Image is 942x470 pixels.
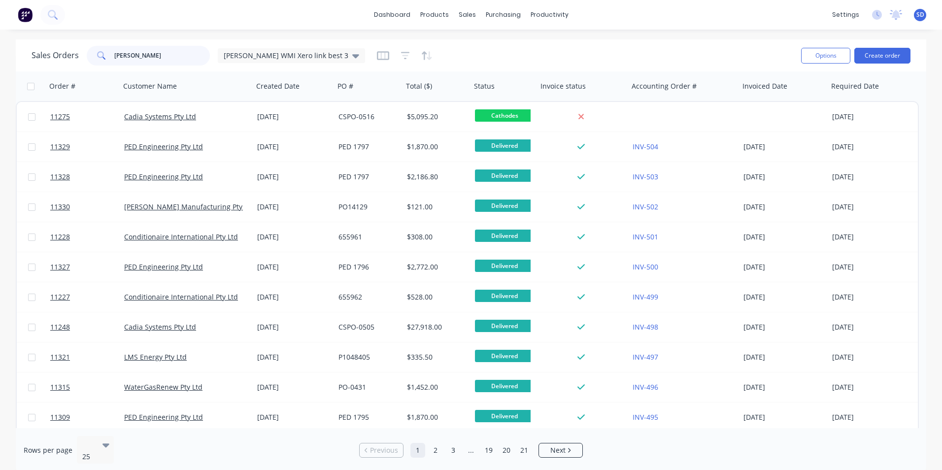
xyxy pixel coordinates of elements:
span: Delivered [475,169,534,182]
span: 11275 [50,112,70,122]
a: Page 19 [481,443,496,458]
span: 11248 [50,322,70,332]
a: INV-498 [633,322,658,332]
a: Page 21 [517,443,532,458]
span: Delivered [475,230,534,242]
div: $2,772.00 [407,262,464,272]
a: 11315 [50,372,124,402]
div: Customer Name [123,81,177,91]
div: [DATE] [257,412,331,422]
div: [DATE] [832,262,910,272]
div: [DATE] [832,352,910,362]
span: 11330 [50,202,70,212]
div: [DATE] [257,262,331,272]
span: Delivered [475,139,534,152]
span: Rows per page [24,445,72,455]
span: Delivered [475,290,534,302]
div: Order # [49,81,75,91]
h1: Sales Orders [32,51,79,60]
div: PED 1796 [338,262,396,272]
a: INV-504 [633,142,658,151]
div: Total ($) [406,81,432,91]
div: [DATE] [743,172,824,182]
a: 11329 [50,132,124,162]
div: PED 1795 [338,412,396,422]
div: $1,452.00 [407,382,464,392]
span: Delivered [475,260,534,272]
div: 655961 [338,232,396,242]
div: products [415,7,454,22]
a: Cadia Systems Pty Ltd [124,322,196,332]
div: $528.00 [407,292,464,302]
a: INV-502 [633,202,658,211]
span: Previous [370,445,398,455]
a: WaterGasRenew Pty Ltd [124,382,202,392]
div: settings [827,7,864,22]
a: INV-496 [633,382,658,392]
a: 11321 [50,342,124,372]
span: 11327 [50,262,70,272]
a: Conditionaire International Pty Ltd [124,292,238,302]
div: [DATE] [832,172,910,182]
div: $27,918.00 [407,322,464,332]
a: Next page [539,445,582,455]
a: 11275 [50,102,124,132]
div: PO14129 [338,202,396,212]
span: Delivered [475,320,534,332]
a: PED Engineering Pty Ltd [124,262,203,271]
a: [PERSON_NAME] Manufacturing Pty Ltd [124,202,255,211]
a: Page 20 [499,443,514,458]
a: INV-497 [633,352,658,362]
span: Delivered [475,410,534,422]
a: INV-503 [633,172,658,181]
div: productivity [526,7,573,22]
div: [DATE] [743,202,824,212]
div: [DATE] [832,232,910,242]
div: [DATE] [832,292,910,302]
div: Invoice status [540,81,586,91]
div: [DATE] [832,412,910,422]
div: [DATE] [743,412,824,422]
a: Page 3 [446,443,461,458]
input: Search... [114,46,210,66]
span: 11227 [50,292,70,302]
div: P1048405 [338,352,396,362]
div: $1,870.00 [407,142,464,152]
a: Cadia Systems Pty Ltd [124,112,196,121]
a: PED Engineering Pty Ltd [124,412,203,422]
a: PED Engineering Pty Ltd [124,142,203,151]
div: $121.00 [407,202,464,212]
a: PED Engineering Pty Ltd [124,172,203,181]
div: [DATE] [257,382,331,392]
div: PO # [337,81,353,91]
div: PED 1797 [338,142,396,152]
span: 11328 [50,172,70,182]
a: 11248 [50,312,124,342]
a: INV-499 [633,292,658,302]
a: Jump forward [464,443,478,458]
span: 11228 [50,232,70,242]
div: [DATE] [743,352,824,362]
div: Required Date [831,81,879,91]
div: [DATE] [257,352,331,362]
div: [DATE] [743,232,824,242]
span: Delivered [475,380,534,392]
div: [DATE] [257,112,331,122]
a: 11330 [50,192,124,222]
div: [DATE] [832,112,910,122]
div: [DATE] [257,322,331,332]
a: 11327 [50,252,124,282]
a: 11328 [50,162,124,192]
div: [DATE] [832,322,910,332]
span: 11309 [50,412,70,422]
a: Previous page [360,445,403,455]
div: [DATE] [743,322,824,332]
div: [DATE] [257,232,331,242]
div: $2,186.80 [407,172,464,182]
a: dashboard [369,7,415,22]
div: sales [454,7,481,22]
a: Conditionaire International Pty Ltd [124,232,238,241]
a: Page 1 is your current page [410,443,425,458]
div: $1,870.00 [407,412,464,422]
div: $335.50 [407,352,464,362]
